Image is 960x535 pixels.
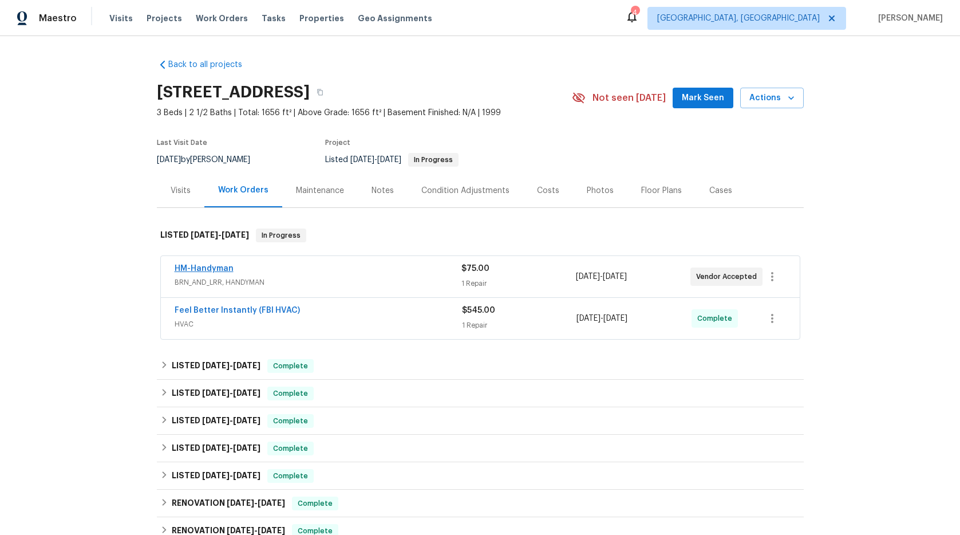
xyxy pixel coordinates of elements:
[196,13,248,24] span: Work Orders
[603,273,627,281] span: [DATE]
[175,318,462,330] span: HVAC
[461,265,489,273] span: $75.00
[233,471,260,479] span: [DATE]
[172,442,260,455] h6: LISTED
[377,156,401,164] span: [DATE]
[175,277,461,288] span: BRN_AND_LRR, HANDYMAN
[673,88,733,109] button: Mark Seen
[293,498,337,509] span: Complete
[631,7,639,18] div: 4
[191,231,249,239] span: -
[682,91,724,105] span: Mark Seen
[172,359,260,373] h6: LISTED
[268,470,313,482] span: Complete
[372,185,394,196] div: Notes
[409,156,457,163] span: In Progress
[268,388,313,399] span: Complete
[268,443,313,454] span: Complete
[202,361,230,369] span: [DATE]
[258,499,285,507] span: [DATE]
[191,231,218,239] span: [DATE]
[202,471,230,479] span: [DATE]
[421,185,509,196] div: Condition Adjustments
[258,526,285,534] span: [DATE]
[172,497,285,510] h6: RENOVATION
[172,387,260,400] h6: LISTED
[202,444,230,452] span: [DATE]
[227,499,285,507] span: -
[202,416,260,424] span: -
[587,185,614,196] div: Photos
[709,185,732,196] div: Cases
[697,313,737,324] span: Complete
[157,153,264,167] div: by [PERSON_NAME]
[227,499,254,507] span: [DATE]
[202,444,260,452] span: -
[233,389,260,397] span: [DATE]
[227,526,254,534] span: [DATE]
[172,414,260,428] h6: LISTED
[325,156,459,164] span: Listed
[461,278,576,289] div: 1 Repair
[157,380,804,407] div: LISTED [DATE]-[DATE]Complete
[218,184,268,196] div: Work Orders
[157,139,207,146] span: Last Visit Date
[257,230,305,241] span: In Progress
[157,407,804,435] div: LISTED [DATE]-[DATE]Complete
[202,361,260,369] span: -
[157,156,181,164] span: [DATE]
[576,271,627,282] span: -
[310,82,330,103] button: Copy Address
[202,471,260,479] span: -
[576,273,600,281] span: [DATE]
[603,314,627,322] span: [DATE]
[576,314,601,322] span: [DATE]
[350,156,401,164] span: -
[641,185,682,196] div: Floor Plans
[233,444,260,452] span: [DATE]
[262,14,286,22] span: Tasks
[157,86,310,98] h2: [STREET_ADDRESS]
[202,416,230,424] span: [DATE]
[296,185,344,196] div: Maintenance
[592,92,666,104] span: Not seen [DATE]
[157,352,804,380] div: LISTED [DATE]-[DATE]Complete
[268,415,313,427] span: Complete
[175,306,300,314] a: Feel Better Instantly (FBI HVAC)
[157,59,267,70] a: Back to all projects
[202,389,230,397] span: [DATE]
[358,13,432,24] span: Geo Assignments
[299,13,344,24] span: Properties
[202,389,260,397] span: -
[462,306,495,314] span: $545.00
[147,13,182,24] span: Projects
[171,185,191,196] div: Visits
[537,185,559,196] div: Costs
[160,229,249,242] h6: LISTED
[696,271,761,282] span: Vendor Accepted
[576,313,627,324] span: -
[233,416,260,424] span: [DATE]
[268,360,313,372] span: Complete
[227,526,285,534] span: -
[740,88,804,109] button: Actions
[157,490,804,517] div: RENOVATION [DATE]-[DATE]Complete
[157,435,804,462] div: LISTED [DATE]-[DATE]Complete
[109,13,133,24] span: Visits
[175,265,234,273] a: HM-Handyman
[39,13,77,24] span: Maestro
[157,217,804,254] div: LISTED [DATE]-[DATE]In Progress
[657,13,820,24] span: [GEOGRAPHIC_DATA], [GEOGRAPHIC_DATA]
[325,139,350,146] span: Project
[233,361,260,369] span: [DATE]
[157,462,804,490] div: LISTED [DATE]-[DATE]Complete
[157,107,572,119] span: 3 Beds | 2 1/2 Baths | Total: 1656 ft² | Above Grade: 1656 ft² | Basement Finished: N/A | 1999
[462,320,577,331] div: 1 Repair
[874,13,943,24] span: [PERSON_NAME]
[350,156,374,164] span: [DATE]
[749,91,795,105] span: Actions
[172,469,260,483] h6: LISTED
[222,231,249,239] span: [DATE]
